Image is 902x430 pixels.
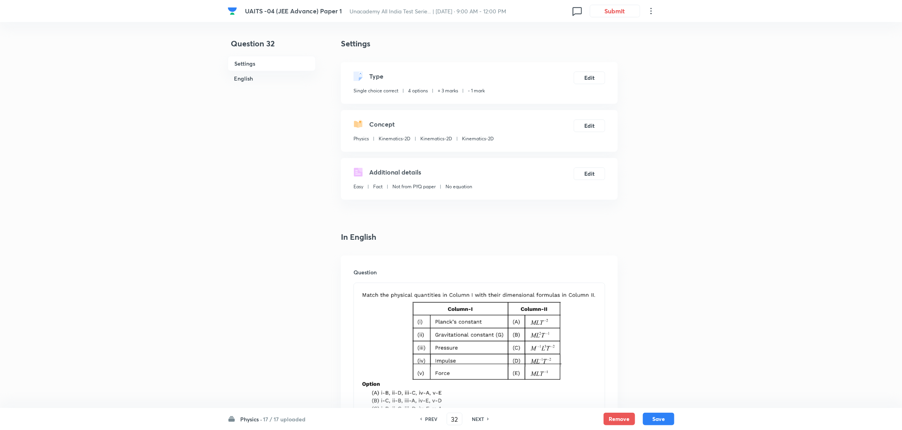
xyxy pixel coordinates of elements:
p: Kinematics-2D [420,135,452,142]
button: Edit [574,72,605,84]
h4: In English [341,231,618,243]
h6: Question [353,268,605,276]
h5: Concept [369,119,395,129]
img: questionConcept.svg [353,119,363,129]
h4: Question 32 [228,38,316,56]
img: 29-08-25-12:54:28-PM [360,288,599,422]
h6: Physics · [240,415,262,423]
h5: Type [369,72,383,81]
p: 4 options [408,87,428,94]
p: Kinematics-2D [379,135,411,142]
h4: Settings [341,38,618,50]
p: Kinematics-2D [462,135,494,142]
img: Company Logo [228,6,237,16]
button: Submit [590,5,640,17]
span: UAITS -04 (JEE Advance) Paper 1 [245,7,342,15]
p: Single choice correct [353,87,398,94]
p: No equation [445,183,472,190]
p: Easy [353,183,363,190]
p: Not from PYQ paper [392,183,436,190]
p: - 1 mark [468,87,485,94]
h6: 17 / 17 uploaded [263,415,306,423]
a: Company Logo [228,6,239,16]
button: Save [643,413,674,425]
p: Fact [373,183,383,190]
img: questionType.svg [353,72,363,81]
p: + 3 marks [438,87,458,94]
img: questionDetails.svg [353,167,363,177]
h5: Additional details [369,167,421,177]
h6: NEXT [472,415,484,423]
h6: PREV [425,415,437,423]
button: Remove [604,413,635,425]
h6: English [228,71,316,86]
button: Edit [574,119,605,132]
button: Edit [574,167,605,180]
span: Unacademy All India Test Serie... | [DATE] · 9:00 AM - 12:00 PM [350,7,506,15]
p: Physics [353,135,369,142]
h6: Settings [228,56,316,71]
